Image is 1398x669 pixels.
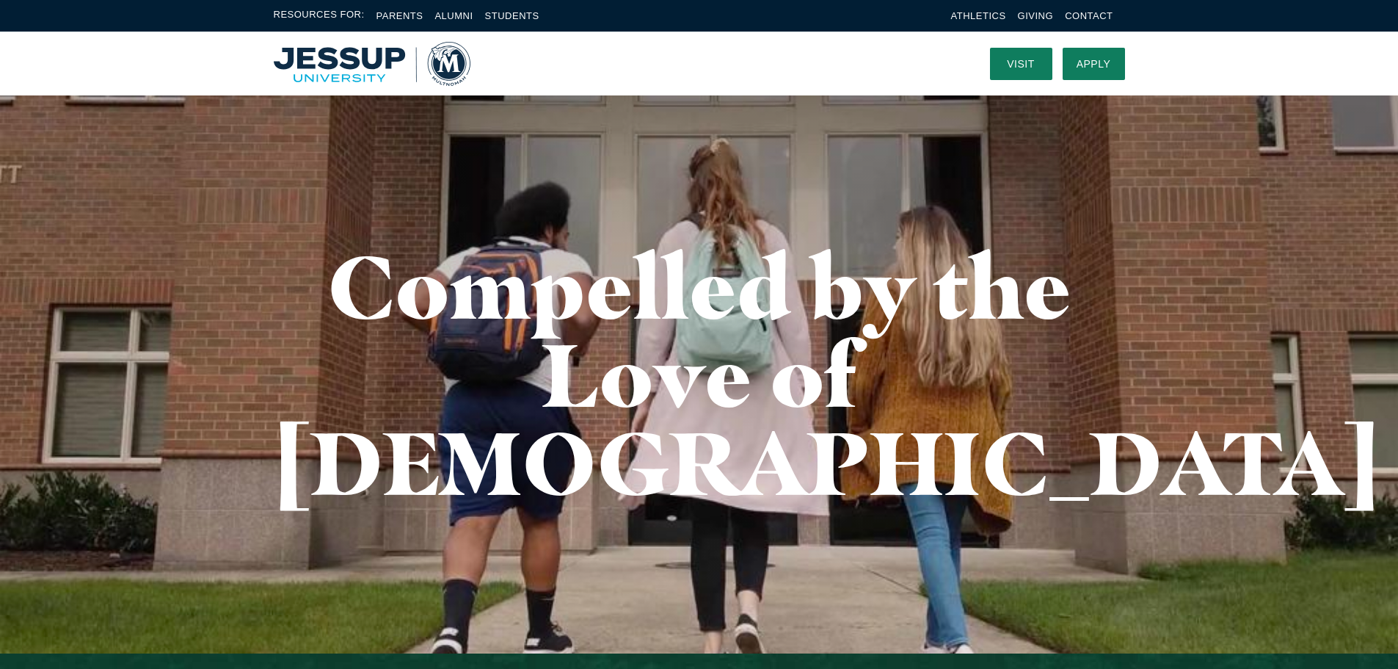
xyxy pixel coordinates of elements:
[274,42,470,86] img: Multnomah University Logo
[274,42,470,86] a: Home
[990,48,1052,80] a: Visit
[951,10,1006,21] a: Athletics
[274,7,365,24] span: Resources For:
[434,10,473,21] a: Alumni
[1063,48,1125,80] a: Apply
[376,10,423,21] a: Parents
[485,10,539,21] a: Students
[1065,10,1113,21] a: Contact
[274,242,1125,507] h1: Compelled by the Love of [DEMOGRAPHIC_DATA]
[1018,10,1054,21] a: Giving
